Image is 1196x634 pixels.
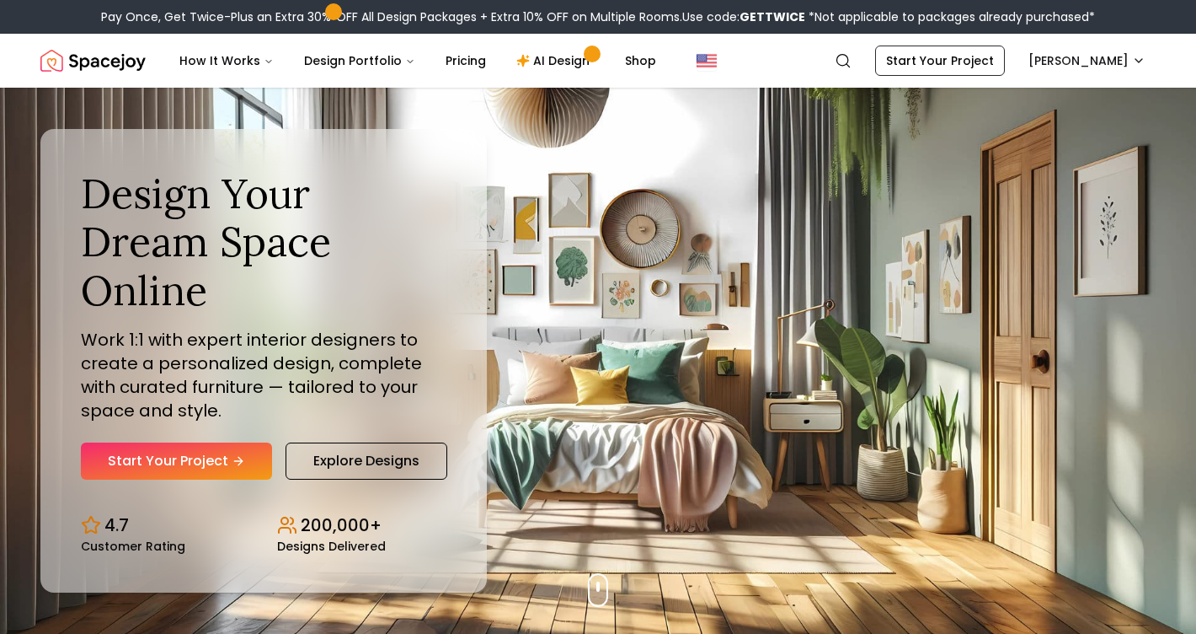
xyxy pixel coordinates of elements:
[81,500,446,552] div: Design stats
[81,540,185,552] small: Customer Rating
[503,44,608,78] a: AI Design
[40,44,146,78] a: Spacejoy
[697,51,717,71] img: United States
[81,328,446,422] p: Work 1:1 with expert interior designers to create a personalized design, complete with curated fu...
[739,8,805,25] b: GETTWICE
[277,540,386,552] small: Designs Delivered
[682,8,805,25] span: Use code:
[166,44,670,78] nav: Main
[104,513,129,537] p: 4.7
[286,443,447,480] a: Explore Designs
[40,34,1156,88] nav: Global
[291,44,429,78] button: Design Portfolio
[101,8,1095,25] div: Pay Once, Get Twice-Plus an Extra 30% OFF All Design Packages + Extra 10% OFF on Multiple Rooms.
[805,8,1095,25] span: *Not applicable to packages already purchased*
[301,513,382,537] p: 200,000+
[875,46,1005,76] a: Start Your Project
[1018,46,1156,76] button: [PERSON_NAME]
[166,44,287,78] button: How It Works
[611,44,670,78] a: Shop
[81,443,272,480] a: Start Your Project
[432,44,499,78] a: Pricing
[81,169,446,315] h1: Design Your Dream Space Online
[40,44,146,78] img: Spacejoy Logo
